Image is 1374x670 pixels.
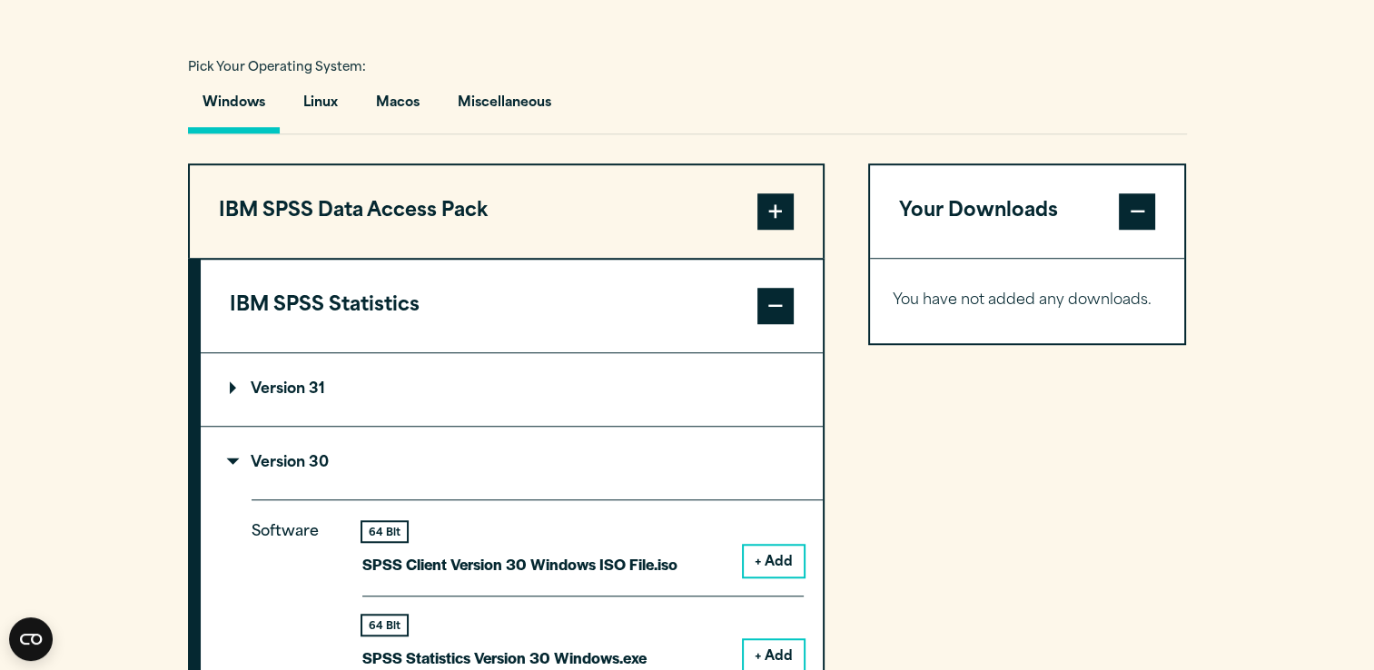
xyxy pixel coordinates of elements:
button: + Add [744,546,804,576]
button: Macos [361,82,434,133]
summary: Version 30 [201,427,823,499]
span: Pick Your Operating System: [188,62,366,74]
p: Software [252,519,333,656]
p: SPSS Client Version 30 Windows ISO File.iso [362,551,677,577]
button: Windows [188,82,280,133]
button: Open CMP widget [9,617,53,661]
button: Linux [289,82,352,133]
button: IBM SPSS Data Access Pack [190,165,823,258]
p: Version 30 [230,456,329,470]
p: You have not added any downloads. [893,288,1162,314]
div: 64 Bit [362,616,407,635]
button: Your Downloads [870,165,1185,258]
button: IBM SPSS Statistics [201,260,823,352]
button: Miscellaneous [443,82,566,133]
p: Version 31 [230,382,325,397]
div: Your Downloads [870,258,1185,343]
summary: Version 31 [201,353,823,426]
div: 64 Bit [362,522,407,541]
